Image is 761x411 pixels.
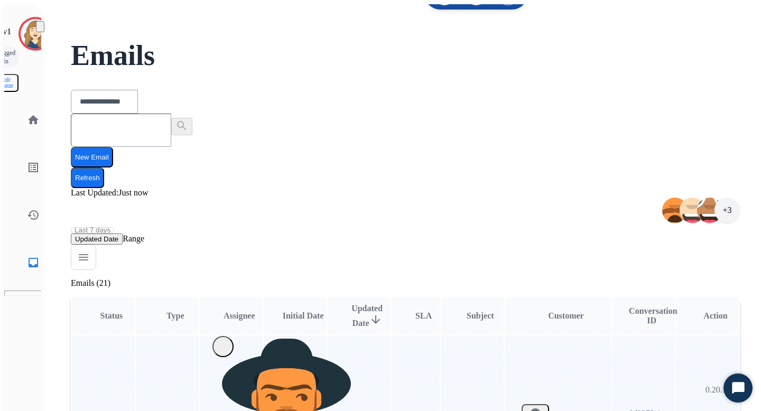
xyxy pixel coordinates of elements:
[71,233,123,245] button: Updated Date
[166,311,184,320] span: Type
[283,311,324,320] span: Initial Date
[723,373,753,403] button: Start Chat
[714,198,740,223] div: +3
[548,311,584,320] span: Customer
[71,278,740,288] p: Emails (21)
[415,311,432,320] span: SLA
[351,304,383,328] span: Updated Date
[27,256,40,269] mat-icon: inbox
[27,161,40,174] mat-icon: list_alt
[27,114,40,126] mat-icon: home
[71,147,113,167] button: New Email
[27,209,40,221] mat-icon: history
[175,119,188,132] mat-icon: search
[224,311,255,320] span: Assignee
[75,228,110,232] span: Last 7 days
[71,188,118,197] span: Last Updated:
[676,297,739,334] th: Action
[71,234,144,243] span: Range
[71,227,114,233] button: Last 7 days
[100,311,123,320] span: Status
[706,384,750,396] p: 0.20.1027RC
[71,45,740,66] h2: Emails
[629,306,678,325] span: Conversation ID
[369,313,382,326] mat-icon: arrow_downward
[77,251,90,264] mat-icon: menu
[21,19,50,49] img: avatar
[731,381,746,396] svg: Open Chat
[71,167,104,188] button: Refresh
[118,188,148,197] span: Just now
[467,311,494,320] span: Subject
